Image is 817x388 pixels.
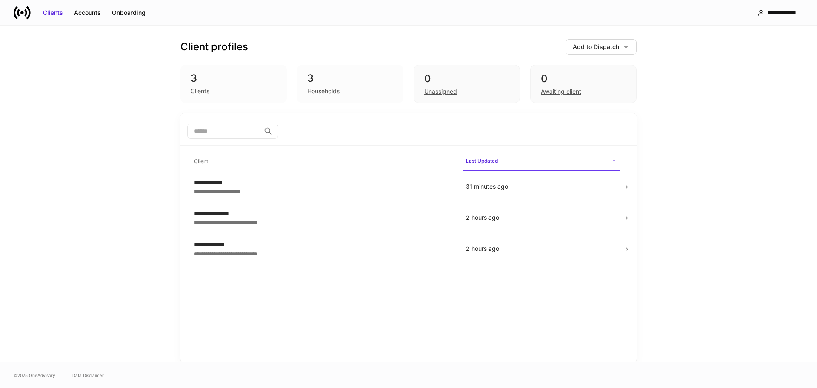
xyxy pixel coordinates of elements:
div: Clients [43,9,63,17]
button: Accounts [69,6,106,20]
div: 0Unassigned [414,65,520,103]
p: 2 hours ago [466,213,617,222]
div: 0 [424,72,509,86]
div: Unassigned [424,87,457,96]
span: Last Updated [463,152,620,171]
p: 31 minutes ago [466,182,617,191]
div: Clients [191,87,209,95]
div: Accounts [74,9,101,17]
a: Data Disclaimer [72,372,104,379]
h6: Last Updated [466,157,498,165]
span: © 2025 OneAdvisory [14,372,55,379]
button: Add to Dispatch [566,39,637,55]
div: 3 [307,72,393,85]
span: Client [191,153,456,170]
div: 0Awaiting client [530,65,637,103]
button: Onboarding [106,6,151,20]
div: 3 [191,72,277,85]
div: Onboarding [112,9,146,17]
div: Households [307,87,340,95]
h6: Client [194,157,208,165]
p: 2 hours ago [466,244,617,253]
button: Clients [37,6,69,20]
h3: Client profiles [180,40,248,54]
div: Awaiting client [541,87,581,96]
div: 0 [541,72,626,86]
div: Add to Dispatch [573,43,619,51]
